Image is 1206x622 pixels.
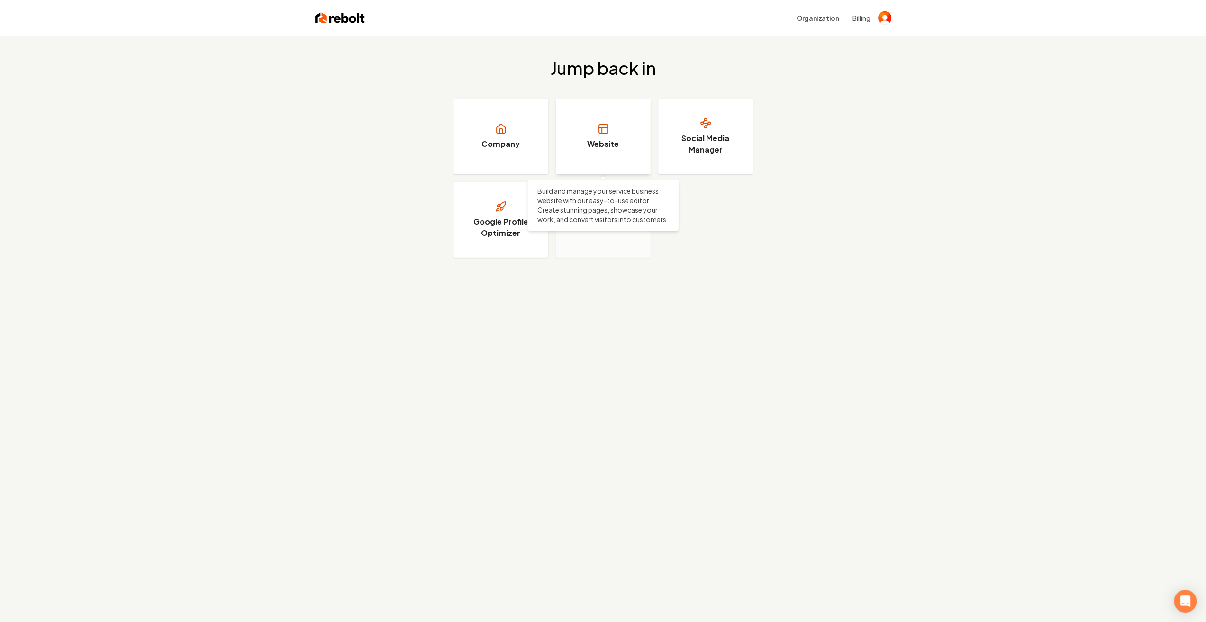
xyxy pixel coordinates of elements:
[791,9,845,27] button: Organization
[1174,590,1197,613] div: Open Intercom Messenger
[878,11,891,25] img: 's logo
[670,133,741,155] h3: Social Media Manager
[537,186,669,224] p: Build and manage your service business website with our easy-to-use editor. Create stunning pages...
[481,138,520,150] h3: Company
[315,11,365,25] img: Rebolt Logo
[658,99,753,174] a: Social Media Manager
[852,13,870,23] button: Billing
[551,59,656,78] h2: Jump back in
[587,138,619,150] h3: Website
[453,182,548,258] a: Google Profile Optimizer
[453,99,548,174] a: Company
[878,11,891,25] button: Open user button
[556,99,651,174] a: Website
[465,216,536,239] h3: Google Profile Optimizer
